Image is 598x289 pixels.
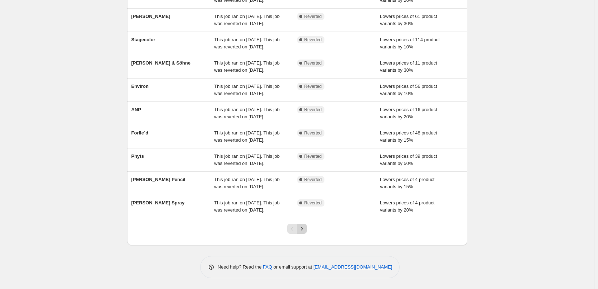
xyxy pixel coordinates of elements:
[380,177,434,189] span: Lowers prices of 4 product variants by 15%
[131,84,149,89] span: Environ
[131,60,191,66] span: [PERSON_NAME] & Söhne
[214,177,280,189] span: This job ran on [DATE]. This job was reverted on [DATE].
[380,60,437,73] span: Lowers prices of 11 product variants by 30%
[214,60,280,73] span: This job ran on [DATE]. This job was reverted on [DATE].
[214,37,280,49] span: This job ran on [DATE]. This job was reverted on [DATE].
[380,37,440,49] span: Lowers prices of 114 product variants by 10%
[131,107,141,112] span: ANP
[304,153,322,159] span: Reverted
[131,177,185,182] span: [PERSON_NAME] Pencil
[304,14,322,19] span: Reverted
[304,107,322,113] span: Reverted
[304,177,322,183] span: Reverted
[380,130,437,143] span: Lowers prices of 48 product variants by 15%
[214,130,280,143] span: This job ran on [DATE]. This job was reverted on [DATE].
[131,153,144,159] span: Phyts
[304,84,322,89] span: Reverted
[214,14,280,26] span: This job ran on [DATE]. This job was reverted on [DATE].
[304,37,322,43] span: Reverted
[304,60,322,66] span: Reverted
[263,264,272,270] a: FAQ
[380,14,437,26] span: Lowers prices of 61 product variants by 30%
[131,37,155,42] span: Stagecolor
[287,224,307,234] nav: Pagination
[297,224,307,234] button: Next
[380,153,437,166] span: Lowers prices of 39 product variants by 50%
[380,200,434,213] span: Lowers prices of 4 product variants by 20%
[214,107,280,119] span: This job ran on [DATE]. This job was reverted on [DATE].
[214,153,280,166] span: This job ran on [DATE]. This job was reverted on [DATE].
[380,107,437,119] span: Lowers prices of 16 product variants by 20%
[304,130,322,136] span: Reverted
[272,264,313,270] span: or email support at
[214,200,280,213] span: This job ran on [DATE]. This job was reverted on [DATE].
[218,264,263,270] span: Need help? Read the
[214,84,280,96] span: This job ran on [DATE]. This job was reverted on [DATE].
[313,264,392,270] a: [EMAIL_ADDRESS][DOMAIN_NAME]
[131,14,170,19] span: [PERSON_NAME]
[131,200,185,205] span: [PERSON_NAME] Spray
[380,84,437,96] span: Lowers prices of 56 product variants by 10%
[131,130,149,136] span: Forlle´d
[304,200,322,206] span: Reverted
